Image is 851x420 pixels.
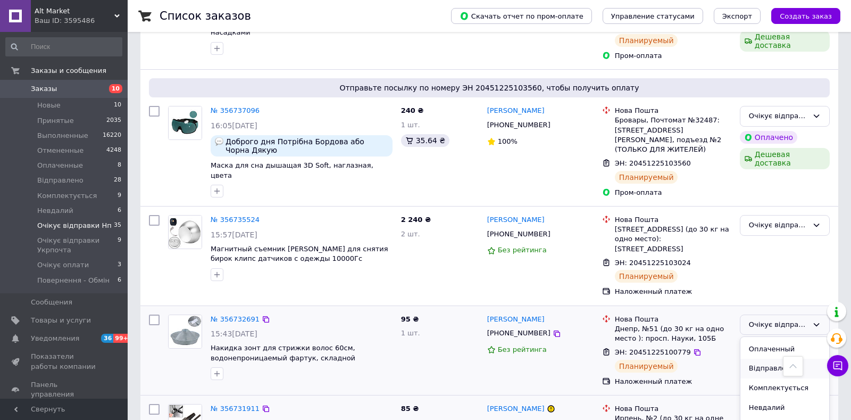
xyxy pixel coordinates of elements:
[211,106,260,114] a: № 356737096
[749,319,808,331] div: Очікує відправки Нп
[401,405,419,413] span: 85 ₴
[37,116,74,126] span: Принятые
[487,315,545,325] a: [PERSON_NAME]
[487,215,545,225] a: [PERSON_NAME]
[118,260,121,270] span: 3
[401,134,449,147] div: 35.64 ₴
[153,83,825,93] span: Отправьте посылку по номеру ЭН 20451225103560, чтобы получить оплату
[106,146,121,155] span: 4248
[211,405,260,413] a: № 356731911
[106,116,121,126] span: 2035
[37,161,83,170] span: Оплаченные
[37,176,84,185] span: Відправлено
[211,161,373,179] a: Маска для сна дышащая 3D Soft, наглазная, цвета
[611,12,695,20] span: Управление статусами
[211,315,260,323] a: № 356732691
[168,315,202,349] a: Фото товару
[31,334,79,343] span: Уведомления
[31,66,106,76] span: Заказы и сообщения
[211,245,388,263] a: Магнитный съемник [PERSON_NAME] для снятия бирок клипс датчиков с одежды 10000Гс
[615,188,731,197] div: Пром-оплата
[740,378,829,398] li: Комплектується
[498,345,547,353] span: Без рейтинга
[37,191,97,201] span: Комплектується
[749,111,808,122] div: Очікує відправки Нп
[740,131,797,144] div: Оплачено
[827,355,848,376] button: Чат с покупателем
[603,8,703,24] button: Управление статусами
[114,221,121,230] span: 35
[401,230,420,238] span: 2 шт.
[487,121,550,129] span: [PHONE_NUMBER]
[211,330,257,338] span: 15:43[DATE]
[37,236,118,255] span: Очікує відправки Укрпочта
[5,37,122,56] input: Поиск
[118,191,121,201] span: 9
[615,360,678,373] div: Планируемый
[401,106,424,114] span: 240 ₴
[118,236,121,255] span: 9
[103,131,121,141] span: 16220
[118,206,121,216] span: 6
[37,206,73,216] span: Невдалий
[615,324,731,343] div: Днепр, №51 (до 30 кг на одно место ): просп. Науки, 105Б
[615,377,731,386] div: Наложенный платеж
[722,12,752,20] span: Экспорт
[211,216,260,224] a: № 356735524
[771,8,840,24] button: Создать заказ
[487,106,545,116] a: [PERSON_NAME]
[487,230,550,238] span: [PHONE_NUMBER]
[169,106,202,139] img: Фото товару
[211,344,355,362] a: Накидка зонт для стрижки волос 60см, водонепроницаемый фартук, складной
[31,84,57,94] span: Заказы
[401,121,420,129] span: 1 шт.
[118,161,121,170] span: 8
[114,101,121,110] span: 10
[487,329,550,337] span: [PHONE_NUMBER]
[35,16,128,26] div: Ваш ID: 3595486
[740,148,830,169] div: Дешевая доставка
[37,221,112,230] span: Очікує відправки Нп
[31,380,98,399] span: Панель управления
[714,8,761,24] button: Экспорт
[169,315,202,348] img: Фото товару
[615,225,731,254] div: [STREET_ADDRESS] (до 30 кг на одно место): [STREET_ADDRESS]
[168,106,202,140] a: Фото товару
[37,146,84,155] span: Отмененные
[401,216,431,224] span: 2 240 ₴
[101,334,113,343] span: 36
[113,334,131,343] span: 99+
[740,359,829,378] li: Відправлено
[114,176,121,185] span: 28
[215,137,223,146] img: :speech_balloon:
[169,216,202,249] img: Фото товару
[31,316,91,325] span: Товары и услуги
[498,246,547,254] span: Без рейтинга
[460,11,583,21] span: Скачать отчет по пром-оплате
[37,276,110,285] span: Повернення - Обмін
[487,404,545,414] a: [PERSON_NAME]
[211,230,257,239] span: 15:57[DATE]
[35,6,114,16] span: Alt Market
[211,121,257,130] span: 16:05[DATE]
[160,10,251,22] h1: Список заказов
[37,131,88,141] span: Выполненные
[749,220,808,231] div: Очікує відправки Нп
[118,276,121,285] span: 6
[615,315,731,324] div: Нова Пошта
[168,215,202,249] a: Фото товару
[615,171,678,184] div: Планируемый
[615,287,731,297] div: Наложенный платеж
[615,116,731,154] div: Бровары, Почтомат №32487: [STREET_ADDRESS][PERSON_NAME], подъезд №2 (ТОЛЬКО ДЛЯ ЖИТЕЛЕЙ)
[615,51,731,61] div: Пром-оплата
[615,106,731,116] div: Нова Пошта
[31,352,98,371] span: Показатели работы компании
[740,398,829,418] li: Невдалий
[615,215,731,225] div: Нова Пошта
[740,340,829,359] li: Оплаченный
[37,260,89,270] span: Очікує оплати
[226,137,388,154] span: Доброго дня Потрібна Бордова або Чорна Дякую
[401,329,420,337] span: 1 шт.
